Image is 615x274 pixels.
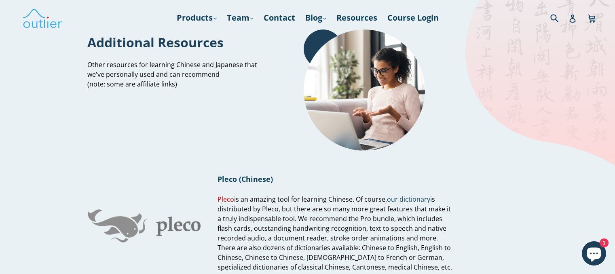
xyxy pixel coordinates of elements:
a: Pleco [218,195,234,204]
a: Contact [260,11,299,25]
a: Course Login [383,11,443,25]
span: Other resources for learning Chinese and Japanese that we've personally used and can recommend (n... [87,60,257,89]
input: Search [548,9,571,26]
a: Blog [301,11,330,25]
a: Products [173,11,221,25]
h1: Additional Resources [87,34,264,51]
a: Resources [332,11,381,25]
inbox-online-store-chat: Shopify online store chat [579,241,609,268]
img: Outlier Linguistics [22,6,63,30]
h1: Pleco (Chinese) [218,174,452,184]
a: Team [223,11,258,25]
a: our dictionary [387,195,430,204]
